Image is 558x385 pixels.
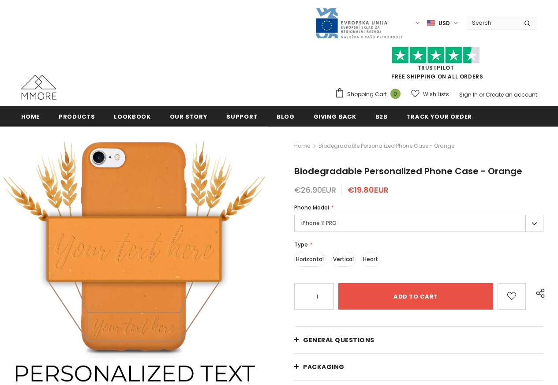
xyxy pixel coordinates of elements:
[277,106,295,126] a: Blog
[277,112,295,121] span: Blog
[411,86,449,102] a: Wish Lists
[479,91,484,98] span: or
[467,16,517,29] input: Search Site
[375,106,388,126] a: B2B
[21,106,40,126] a: Home
[375,112,388,121] span: B2B
[486,91,537,98] a: Create an account
[438,19,450,28] span: USD
[361,252,380,267] label: Heart
[294,141,310,151] a: Home
[423,90,449,99] span: Wish Lists
[407,112,472,121] span: Track your order
[59,106,95,126] a: Products
[21,112,40,121] span: Home
[294,165,522,177] span: Biodegradable Personalized Phone Case - Orange
[226,112,258,121] span: support
[294,184,336,195] span: €26.90EUR
[21,75,56,100] img: MMORE Cases
[303,336,374,344] span: General Questions
[114,112,150,121] span: Lookbook
[294,204,329,211] span: Phone Model
[294,327,543,353] a: General Questions
[170,106,208,126] a: Our Story
[226,106,258,126] a: support
[427,19,435,27] img: USD
[315,19,403,26] a: Javni Razpis
[314,106,356,126] a: Giving back
[294,241,308,248] span: Type
[335,88,405,101] a: Shopping Cart 0
[348,184,389,195] span: €19.80EUR
[294,354,543,380] a: PACKAGING
[294,215,543,232] label: iPhone 11 PRO
[392,47,480,64] img: Trust Pilot Stars
[459,91,478,98] a: Sign In
[294,252,326,267] label: Horizontal
[418,64,454,71] a: Trustpilot
[407,106,472,126] a: Track your order
[59,112,95,121] span: Products
[390,89,401,99] span: 0
[315,7,403,39] img: Javni Razpis
[114,106,150,126] a: Lookbook
[318,141,454,151] span: Biodegradable Personalized Phone Case - Orange
[303,363,345,371] span: PACKAGING
[170,112,208,121] span: Our Story
[338,283,493,310] input: Add to cart
[331,252,356,267] label: Vertical
[347,90,387,99] span: Shopping Cart
[314,112,356,121] span: Giving back
[335,51,537,80] span: FREE SHIPPING ON ALL ORDERS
